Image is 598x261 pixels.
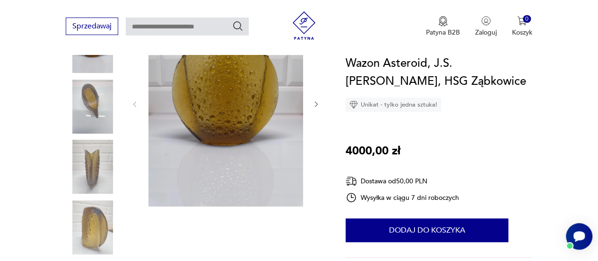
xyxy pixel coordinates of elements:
[426,16,460,37] a: Ikona medaluPatyna B2B
[346,54,532,90] h1: Wazon Asteroid, J.S. [PERSON_NAME], HSG Ząbkowice
[475,28,497,37] p: Zaloguj
[346,175,459,187] div: Dostawa od 50,00 PLN
[66,24,118,30] a: Sprzedawaj
[438,16,448,27] img: Ikona medalu
[346,192,459,203] div: Wysyłka w ciągu 7 dni roboczych
[346,218,508,242] button: Dodaj do koszyka
[475,16,497,37] button: Zaloguj
[66,18,118,35] button: Sprzedawaj
[66,200,120,254] img: Zdjęcie produktu Wazon Asteroid, J.S. Drost, HSG Ząbkowice
[426,16,460,37] button: Patyna B2B
[481,16,491,26] img: Ikonka użytkownika
[426,28,460,37] p: Patyna B2B
[517,16,527,26] img: Ikona koszyka
[512,28,532,37] p: Koszyk
[566,223,592,250] iframe: Smartsupp widget button
[346,142,400,160] p: 4000,00 zł
[290,11,318,40] img: Patyna - sklep z meblami i dekoracjami vintage
[512,16,532,37] button: 0Koszyk
[232,20,243,32] button: Szukaj
[66,80,120,134] img: Zdjęcie produktu Wazon Asteroid, J.S. Drost, HSG Ząbkowice
[523,15,531,23] div: 0
[346,98,441,112] div: Unikat - tylko jedna sztuka!
[349,100,358,109] img: Ikona diamentu
[346,175,357,187] img: Ikona dostawy
[66,140,120,194] img: Zdjęcie produktu Wazon Asteroid, J.S. Drost, HSG Ząbkowice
